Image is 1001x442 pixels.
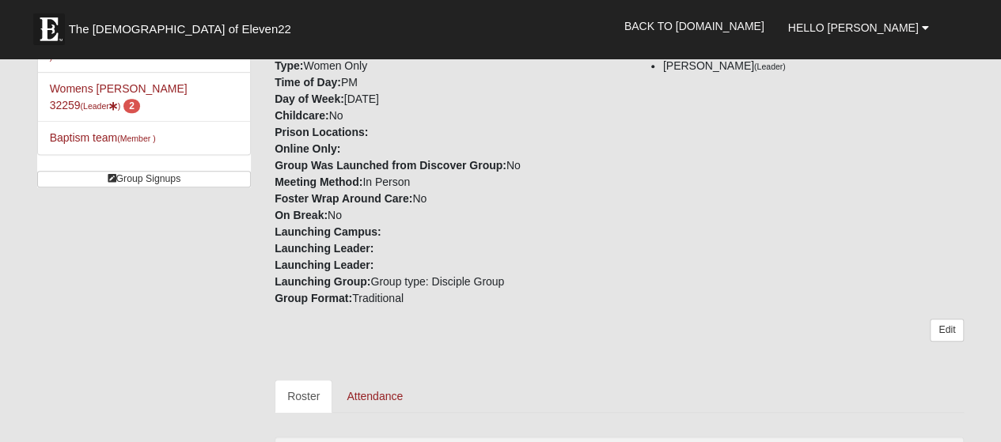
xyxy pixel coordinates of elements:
[754,62,786,71] small: (Leader)
[37,171,251,187] a: Group Signups
[275,242,373,255] strong: Launching Leader:
[275,93,344,105] strong: Day of Week:
[275,176,362,188] strong: Meeting Method:
[275,225,381,238] strong: Launching Campus:
[50,82,188,111] a: Womens [PERSON_NAME] 32259(Leader) 2
[263,23,620,307] div: Women Only PM [DATE] No No In Person No No Group type: Disciple Group Traditional
[25,6,342,45] a: The [DEMOGRAPHIC_DATA] of Eleven22
[930,319,964,342] a: Edit
[275,275,370,288] strong: Launching Group:
[275,142,340,155] strong: Online Only:
[663,58,965,74] li: [PERSON_NAME]
[275,209,328,221] strong: On Break:
[275,292,352,304] strong: Group Format:
[123,99,140,113] span: number of pending members
[275,159,506,172] strong: Group Was Launched from Discover Group:
[275,126,368,138] strong: Prison Locations:
[69,21,291,37] span: The [DEMOGRAPHIC_DATA] of Eleven22
[33,13,65,45] img: Eleven22 logo
[776,8,941,47] a: Hello [PERSON_NAME]
[275,192,412,205] strong: Foster Wrap Around Care:
[334,380,415,413] a: Attendance
[117,134,155,143] small: (Member )
[275,259,373,271] strong: Launching Leader:
[275,380,332,413] a: Roster
[612,6,776,46] a: Back to [DOMAIN_NAME]
[275,59,303,72] strong: Type:
[275,76,341,89] strong: Time of Day:
[50,131,156,144] a: Baptism team(Member )
[81,101,121,111] small: (Leader )
[275,109,328,122] strong: Childcare:
[788,21,919,34] span: Hello [PERSON_NAME]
